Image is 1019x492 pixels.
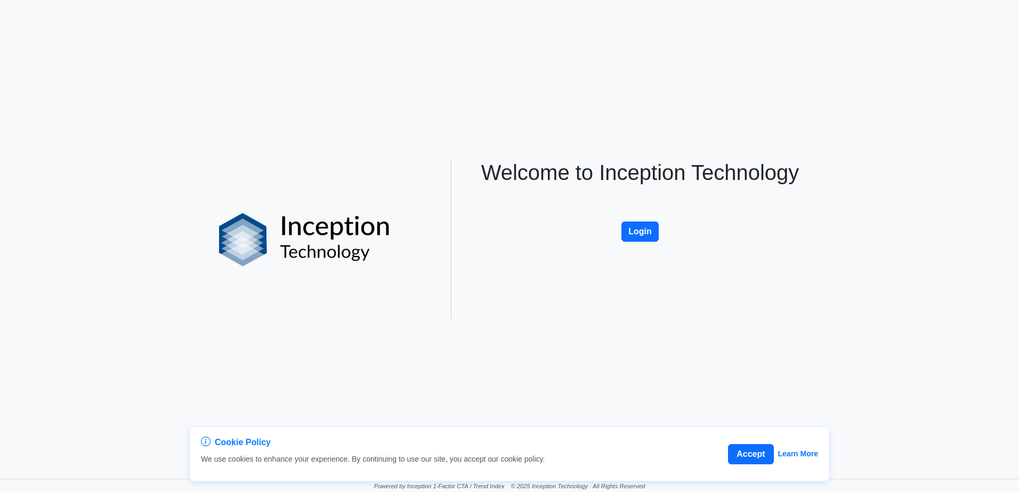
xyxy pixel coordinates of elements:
[778,448,818,460] a: Learn More
[201,454,545,465] p: We use cookies to enhance your experience. By continuing to use our site, you accept our cookie p...
[621,210,659,219] a: Login
[728,444,773,464] button: Accept
[219,213,390,266] img: logo%20black.png
[621,222,659,242] button: Login
[215,436,271,449] span: Cookie Policy
[471,160,810,185] h1: Welcome to Inception Technology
